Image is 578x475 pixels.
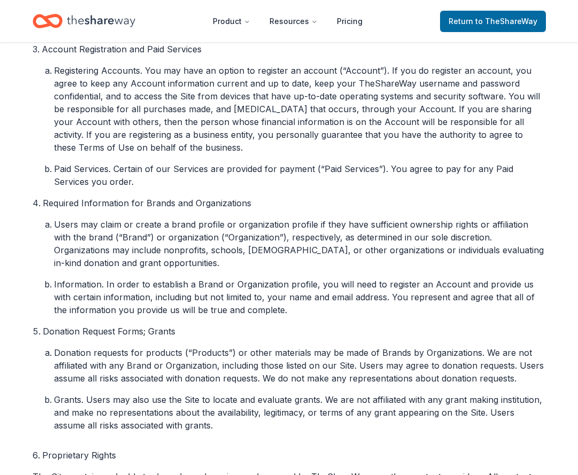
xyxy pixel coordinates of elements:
li: Grants. Users may also use the Site to locate and evaluate grants. We are not affiliated with any... [54,393,546,432]
li: Registering Accounts. You may have an option to register an account (“Account”). If you do regist... [54,64,546,154]
button: Product [204,11,259,32]
li: Users may claim or create a brand profile or organization profile if they have sufficient ownersh... [54,218,546,269]
li: Required Information for Brands and Organizations [33,197,546,209]
li: Donation Request Forms; Grants [33,325,546,338]
li: Donation requests for products (“Products”) or other materials may be made of Brands by Organizat... [54,346,546,385]
li: Information. In order to establish a Brand or Organization profile, you will need to register an ... [54,278,546,316]
a: Returnto TheShareWay [440,11,546,32]
li: Account Registration and Paid Services [33,43,546,56]
li: Proprietary Rights [33,449,546,462]
a: Pricing [328,11,371,32]
button: Resources [261,11,326,32]
span: to TheShareWay [475,17,537,26]
nav: Main [204,9,371,34]
li: Paid Services. Certain of our Services are provided for payment (“Paid Services”). You agree to p... [54,162,546,188]
span: Return [449,15,537,28]
a: Home [33,9,135,34]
